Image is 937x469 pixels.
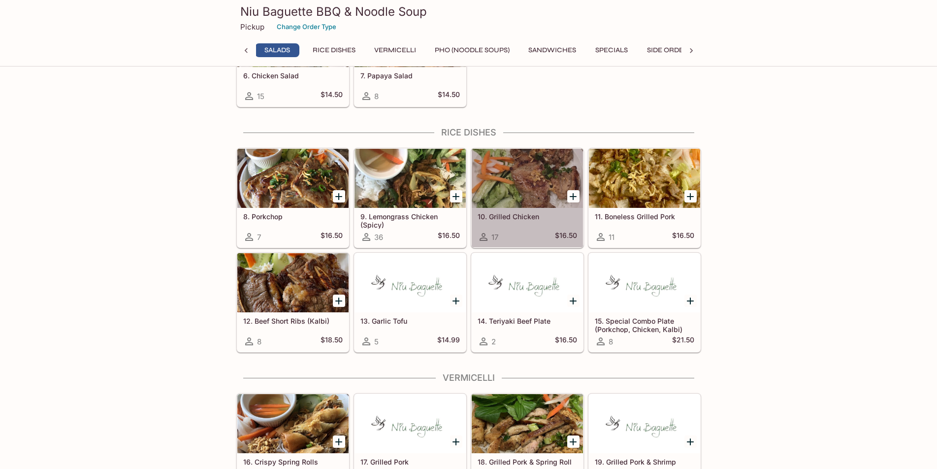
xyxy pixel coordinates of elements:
span: 15 [257,92,264,101]
button: Change Order Type [272,19,341,34]
button: Add 18. Grilled Pork & Spring Roll [567,435,580,448]
a: 14. Teriyaki Beef Plate2$16.50 [471,253,583,352]
span: 8 [609,337,613,346]
h4: Rice Dishes [236,127,701,138]
button: Add 11. Boneless Grilled Pork [684,190,697,202]
h5: $14.50 [321,90,343,102]
h5: 18. Grilled Pork & Spring Roll [478,458,577,466]
button: Specials [589,43,634,57]
span: 36 [374,233,383,242]
a: 11. Boneless Grilled Pork11$16.50 [588,148,701,248]
h4: Vermicelli [236,372,701,383]
a: 8. Porkchop7$16.50 [237,148,349,248]
button: Add 10. Grilled Chicken [567,190,580,202]
h5: 16. Crispy Spring Rolls [243,458,343,466]
p: Pickup [240,22,264,32]
div: 11. Boneless Grilled Pork [589,149,700,208]
button: Vermicelli [369,43,421,57]
div: 6. Chicken Salad [237,8,349,67]
a: 13. Garlic Tofu5$14.99 [354,253,466,352]
button: Add 12. Beef Short Ribs (Kalbi) [333,295,345,307]
h5: 12. Beef Short Ribs (Kalbi) [243,317,343,325]
h5: 11. Boneless Grilled Pork [595,212,694,221]
div: 14. Teriyaki Beef Plate [472,253,583,312]
button: Add 15. Special Combo Plate (Porkchop, Chicken, Kalbi) [684,295,697,307]
h5: 6. Chicken Salad [243,71,343,80]
a: 10. Grilled Chicken17$16.50 [471,148,583,248]
h5: $14.50 [438,90,460,102]
button: Add 19. Grilled Pork & Shrimp [684,435,697,448]
button: Add 17. Grilled Pork [450,435,462,448]
span: 8 [257,337,261,346]
div: 15. Special Combo Plate (Porkchop, Chicken, Kalbi) [589,253,700,312]
h5: 14. Teriyaki Beef Plate [478,317,577,325]
div: 19. Grilled Pork & Shrimp [589,394,700,453]
h5: 8. Porkchop [243,212,343,221]
h5: $16.50 [672,231,694,243]
div: 16. Crispy Spring Rolls [237,394,349,453]
h5: 13. Garlic Tofu [360,317,460,325]
h5: $18.50 [321,335,343,347]
a: 9. Lemongrass Chicken (Spicy)36$16.50 [354,148,466,248]
h3: Niu Baguette BBQ & Noodle Soup [240,4,697,19]
h5: 7. Papaya Salad [360,71,460,80]
a: 15. Special Combo Plate (Porkchop, Chicken, Kalbi)8$21.50 [588,253,701,352]
span: 8 [374,92,379,101]
div: 18. Grilled Pork & Spring Roll [472,394,583,453]
h5: 15. Special Combo Plate (Porkchop, Chicken, Kalbi) [595,317,694,333]
h5: $21.50 [672,335,694,347]
div: 10. Grilled Chicken [472,149,583,208]
div: 17. Grilled Pork [355,394,466,453]
h5: $16.50 [555,231,577,243]
h5: 10. Grilled Chicken [478,212,577,221]
button: Add 8. Porkchop [333,190,345,202]
span: 7 [257,233,261,242]
button: Add 16. Crispy Spring Rolls [333,435,345,448]
span: 2 [491,337,496,346]
h5: 19. Grilled Pork & Shrimp [595,458,694,466]
button: Rice Dishes [307,43,361,57]
button: Add 13. Garlic Tofu [450,295,462,307]
span: 17 [491,233,498,242]
h5: $14.99 [437,335,460,347]
div: 12. Beef Short Ribs (Kalbi) [237,253,349,312]
button: Salads [255,43,299,57]
button: Add 14. Teriyaki Beef Plate [567,295,580,307]
button: Sandwiches [523,43,582,57]
h5: $16.50 [438,231,460,243]
button: Add 9. Lemongrass Chicken (Spicy) [450,190,462,202]
div: 13. Garlic Tofu [355,253,466,312]
span: 5 [374,337,379,346]
button: Pho (Noodle Soups) [429,43,515,57]
div: 9. Lemongrass Chicken (Spicy) [355,149,466,208]
div: 8. Porkchop [237,149,349,208]
button: Side Orders [642,43,698,57]
h5: $16.50 [321,231,343,243]
h5: $16.50 [555,335,577,347]
div: 7. Papaya Salad [355,8,466,67]
a: 12. Beef Short Ribs (Kalbi)8$18.50 [237,253,349,352]
h5: 9. Lemongrass Chicken (Spicy) [360,212,460,229]
span: 11 [609,233,614,242]
h5: 17. Grilled Pork [360,458,460,466]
